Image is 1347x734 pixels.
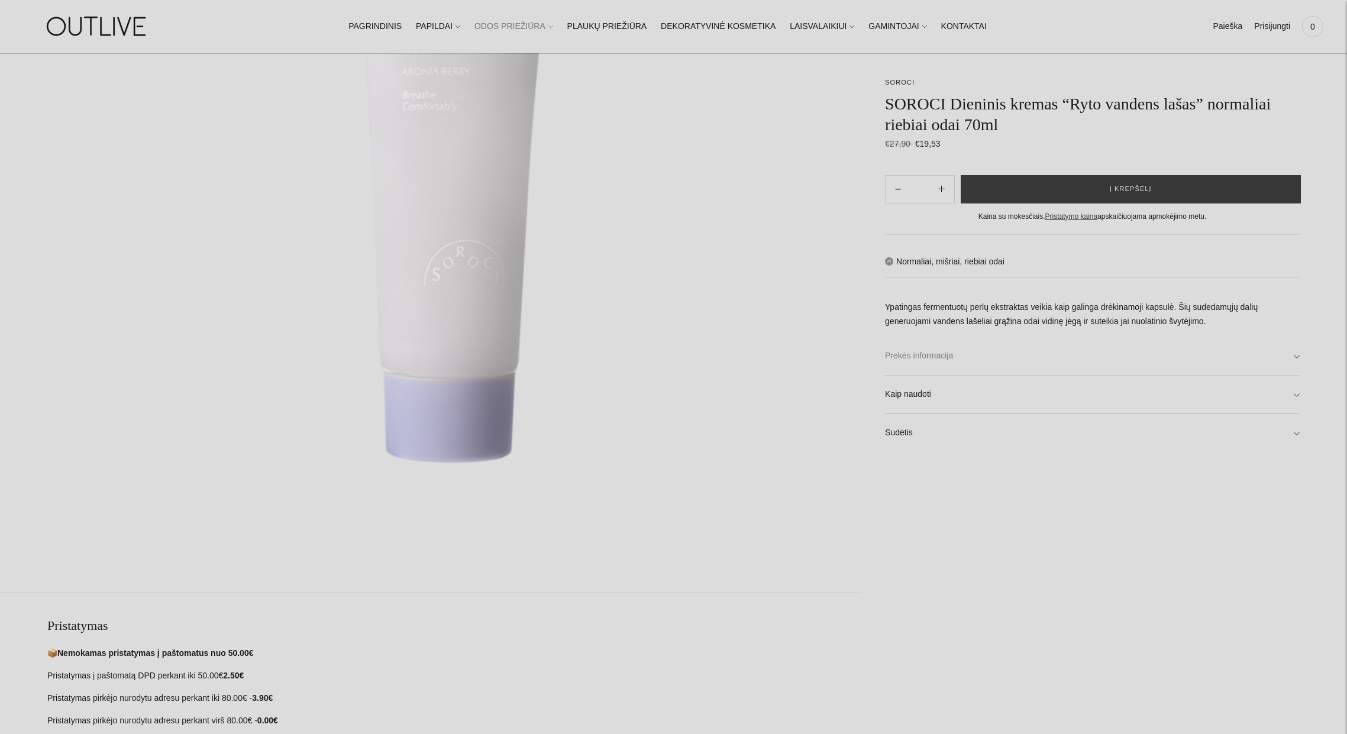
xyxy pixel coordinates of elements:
[1254,14,1290,40] a: Prisijungti
[1045,212,1097,221] a: Pristatymo kaina
[416,14,460,40] a: PAPILDAI
[885,211,1300,223] div: Kaina su mokesčiais. apskaičiuojama apmokėjimo metu.
[47,646,861,661] p: 📦
[47,714,861,728] p: Pristatymas pirkėjo nurodytu adresu perkant virš 80.00€ -
[868,14,926,40] a: GAMINTOJAI
[885,139,913,148] s: €27,90
[885,300,1300,329] p: Ypatingas fermentuotų perlų ekstraktas veikia kaip galinga drėkinamoji kapsulė. Šių sudedamųjų da...
[348,14,402,40] a: PAGRINDINIS
[474,14,553,40] a: ODOS PRIEŽIŪRA
[885,79,915,86] a: SOROCI
[910,180,928,198] input: Product quantity
[1302,14,1323,40] a: 0
[252,693,273,703] strong: 3.90€
[929,175,954,203] button: Subtract product quantity
[24,6,172,47] img: OUTLIVE
[915,139,941,148] span: €19,53
[941,14,987,40] a: KONTAKTAI
[1213,14,1242,40] a: Paieška
[1304,18,1321,35] span: 0
[885,234,1300,452] div: Normaliai, mišriai, riebiai odai
[886,175,910,203] button: Add product quantity
[567,14,647,40] a: PLAUKŲ PRIEŽIŪRA
[47,669,861,683] p: Pristatymas į paštomatą DPD perkant iki 50.00€
[885,376,1300,413] a: Kaip naudoti
[661,14,776,40] a: DEKORATYVINĖ KOSMETIKA
[790,14,854,40] a: LAISVALAIKIUI
[257,716,278,725] strong: 0.00€
[223,671,244,680] strong: 2.50€
[1110,183,1152,195] span: Į krepšelį
[961,175,1301,203] button: Į krepšelį
[47,691,861,706] p: Pristatymas pirkėjo nurodytu adresu perkant iki 80.00€ -
[57,648,253,658] strong: Nemokamas pristatymas į paštomatus nuo 50.00€
[885,93,1300,135] h1: SOROCI Dieninis kremas “Ryto vandens lašas” normaliai riebiai odai 70ml
[885,337,1300,375] a: Prekės informacija
[885,414,1300,452] a: Sudėtis
[47,617,861,635] h2: Pristatymas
